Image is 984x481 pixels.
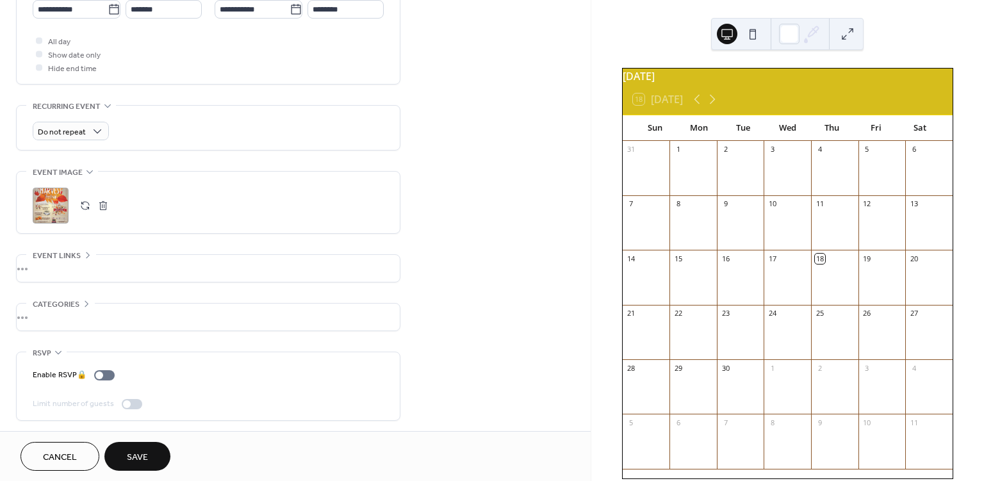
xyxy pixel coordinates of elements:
[633,115,677,141] div: Sun
[721,145,730,154] div: 2
[815,309,824,318] div: 25
[909,418,919,427] div: 11
[627,199,636,209] div: 7
[767,145,777,154] div: 3
[767,199,777,209] div: 10
[673,199,683,209] div: 8
[33,188,69,224] div: ;
[898,115,942,141] div: Sat
[43,451,77,464] span: Cancel
[673,145,683,154] div: 1
[862,418,872,427] div: 10
[627,309,636,318] div: 21
[815,254,824,263] div: 18
[862,145,872,154] div: 5
[810,115,854,141] div: Thu
[38,125,86,140] span: Do not repeat
[909,309,919,318] div: 27
[862,199,872,209] div: 12
[17,255,400,282] div: •••
[673,254,683,263] div: 15
[48,35,70,49] span: All day
[33,249,81,263] span: Event links
[33,100,101,113] span: Recurring event
[721,115,766,141] div: Tue
[48,49,101,62] span: Show date only
[767,309,777,318] div: 24
[909,145,919,154] div: 6
[862,309,872,318] div: 26
[721,309,730,318] div: 23
[767,254,777,263] div: 17
[20,442,99,471] button: Cancel
[33,346,51,360] span: RSVP
[721,418,730,427] div: 7
[623,69,953,84] div: [DATE]
[673,418,683,427] div: 6
[33,166,83,179] span: Event image
[127,451,148,464] span: Save
[721,254,730,263] div: 16
[862,254,872,263] div: 19
[909,199,919,209] div: 13
[627,254,636,263] div: 14
[815,418,824,427] div: 9
[104,442,170,471] button: Save
[627,418,636,427] div: 5
[627,363,636,373] div: 28
[815,199,824,209] div: 11
[909,254,919,263] div: 20
[673,309,683,318] div: 22
[48,62,97,76] span: Hide end time
[815,145,824,154] div: 4
[815,363,824,373] div: 2
[854,115,898,141] div: Fri
[721,363,730,373] div: 30
[33,397,114,411] div: Limit number of guests
[17,304,400,330] div: •••
[721,199,730,209] div: 9
[862,363,872,373] div: 3
[767,418,777,427] div: 8
[677,115,721,141] div: Mon
[673,363,683,373] div: 29
[767,363,777,373] div: 1
[909,363,919,373] div: 4
[627,145,636,154] div: 31
[33,298,79,311] span: Categories
[766,115,810,141] div: Wed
